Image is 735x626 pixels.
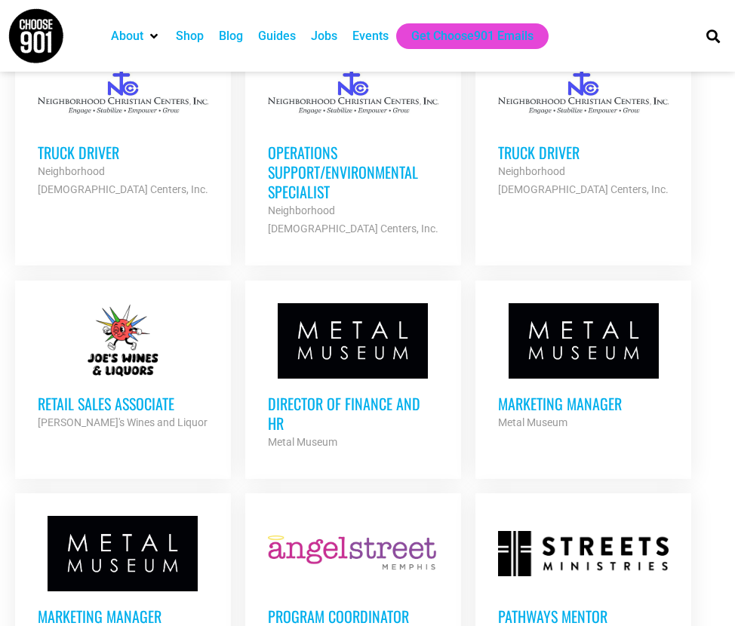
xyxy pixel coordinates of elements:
[268,204,438,235] strong: Neighborhood [DEMOGRAPHIC_DATA] Centers, Inc.
[103,23,168,49] div: About
[38,394,208,413] h3: Retail Sales Associate
[38,143,208,162] h3: Truck Driver
[268,606,438,626] h3: Program Coordinator
[15,29,231,221] a: Truck Driver Neighborhood [DEMOGRAPHIC_DATA] Centers, Inc.
[498,143,669,162] h3: Truck Driver
[498,416,567,428] strong: Metal Museum
[268,394,438,433] h3: Director of Finance and HR
[176,27,204,45] a: Shop
[258,27,296,45] a: Guides
[38,606,208,626] h3: Marketing Manager
[111,27,143,45] a: About
[475,281,691,454] a: Marketing Manager Metal Museum
[498,394,669,413] h3: Marketing Manager
[311,27,337,45] a: Jobs
[411,27,534,45] a: Get Choose901 Emails
[15,281,231,454] a: Retail Sales Associate [PERSON_NAME]'s Wines and Liquor
[103,23,686,49] nav: Main nav
[38,165,208,195] strong: Neighborhood [DEMOGRAPHIC_DATA] Centers, Inc.
[268,436,337,448] strong: Metal Museum
[268,143,438,201] h3: Operations Support/Environmental Specialist
[38,416,208,428] strong: [PERSON_NAME]'s Wines and Liquor
[245,281,461,474] a: Director of Finance and HR Metal Museum
[352,27,389,45] a: Events
[475,29,691,221] a: Truck Driver Neighborhood [DEMOGRAPHIC_DATA] Centers, Inc.
[245,29,461,260] a: Operations Support/Environmental Specialist Neighborhood [DEMOGRAPHIC_DATA] Centers, Inc.
[701,23,726,48] div: Search
[219,27,243,45] a: Blog
[498,165,669,195] strong: Neighborhood [DEMOGRAPHIC_DATA] Centers, Inc.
